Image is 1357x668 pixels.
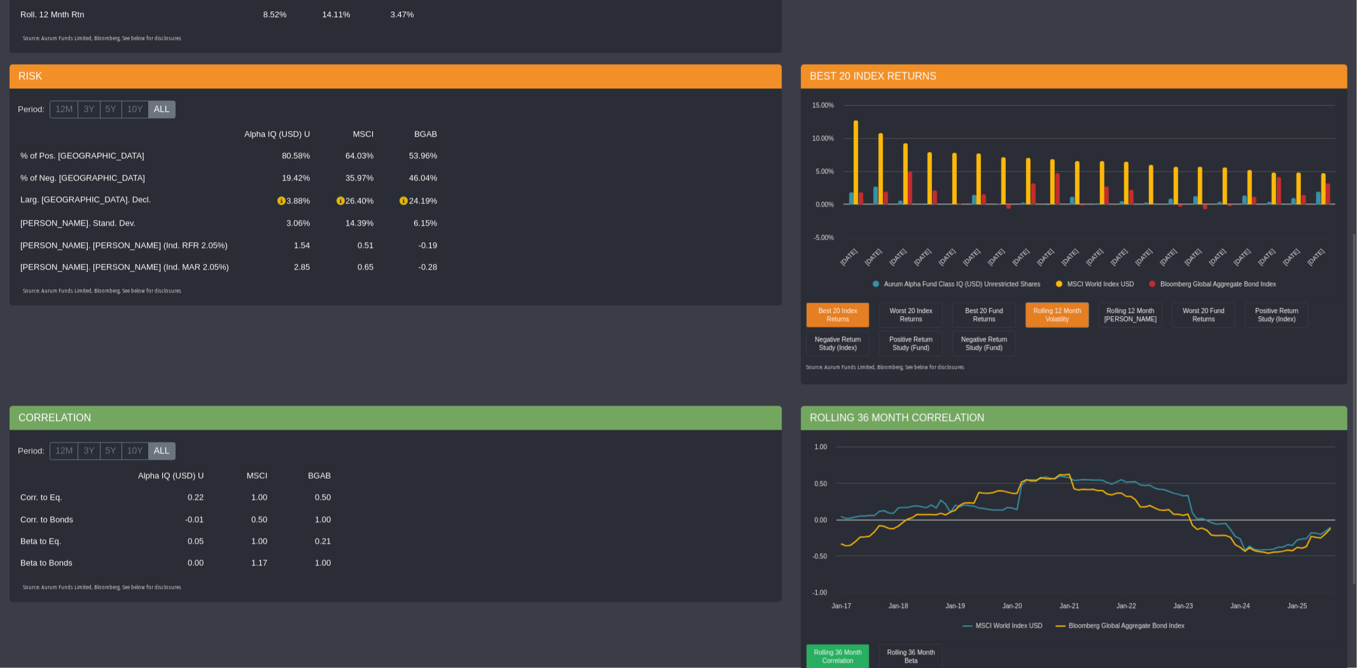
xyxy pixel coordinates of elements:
div: Positive Return Study (Fund) [879,331,943,356]
text: [DATE] [1159,247,1178,267]
td: Alpha IQ (USD) U [237,123,317,145]
text: [DATE] [1012,247,1031,267]
text: MSCI World Index USD [976,622,1043,629]
td: Alpha IQ (USD) U [130,465,211,487]
td: 6.15% [381,212,445,234]
div: ROLLING 36 MONTH CORRELATION [801,406,1347,430]
div: Worst 20 Index Returns [882,305,940,324]
label: 10Y [122,442,149,460]
div: Rolling 36 Month Correlation [809,647,866,665]
td: 1.54 [237,235,317,256]
td: 14.11% [295,4,358,25]
div: BEST 20 INDEX RETURNS [801,64,1347,88]
td: % of Pos. [GEOGRAPHIC_DATA] [13,146,237,167]
div: Positive Return Study (Index) [1248,305,1305,324]
label: 12M [50,442,78,460]
td: 1.00 [211,487,275,509]
text: [DATE] [987,247,1006,267]
td: 1.00 [275,509,338,531]
td: 46.04% [381,167,445,189]
text: [DATE] [1282,247,1301,267]
td: Larg. [GEOGRAPHIC_DATA]. Decl. [13,189,237,212]
td: 24.19% [381,189,445,212]
text: [DATE] [1183,247,1202,267]
text: 0.00 [815,517,828,524]
label: ALL [148,442,176,460]
text: Jan-24 [1231,602,1251,609]
text: -1.00 [812,589,827,596]
text: [DATE] [963,247,982,267]
td: BGAB [275,465,338,487]
div: Positive Return Study (Index) [1245,302,1309,328]
div: Worst 20 Fund Returns [1175,305,1232,324]
div: Worst 20 Index Returns [879,302,943,328]
td: Beta to Bonds [13,553,130,574]
td: 1.00 [275,553,338,574]
td: 0.05 [130,531,211,552]
td: 0.21 [275,531,338,552]
text: [DATE] [1134,247,1153,267]
td: 0.00 [130,553,211,574]
td: Roll. 12 Mnth Rtn [13,4,213,25]
td: MSCI [211,465,275,487]
div: Rolling 12 Month [PERSON_NAME] [1102,305,1159,324]
td: 3.06% [237,212,317,234]
div: Rolling 12 Month Volatility [1026,302,1089,328]
text: [DATE] [1208,247,1227,267]
td: 26.40% [317,189,381,212]
text: Jan-25 [1288,602,1307,609]
text: [DATE] [938,247,957,267]
text: [DATE] [1257,247,1276,267]
div: Period: [13,440,50,462]
td: 3.88% [237,189,317,212]
div: Rolling 12 Month Volatility [1029,305,1086,324]
text: 15.00% [812,102,834,109]
label: 10Y [122,101,149,118]
text: Bloomberg Global Aggregate Bond Index [1069,622,1185,629]
text: Jan-23 [1174,602,1193,609]
td: -0.01 [130,509,211,531]
td: 64.03% [317,146,381,167]
text: [DATE] [1307,247,1326,267]
label: ALL [148,101,176,118]
label: 5Y [100,442,122,460]
div: Negative Return Study (Index) [806,331,870,356]
text: Aurum Alpha Fund Class IQ (USD) Unrestricted Shares [884,281,1041,288]
text: [DATE] [1036,247,1055,267]
td: [PERSON_NAME]. [PERSON_NAME] (Ind. RFR 2.05%) [13,235,237,256]
div: Rolling 36 Month Beta [882,647,940,665]
text: -5.00% [814,234,835,241]
div: Best 20 Fund Returns [952,302,1016,328]
td: MSCI [317,123,381,145]
td: Corr. to Eq. [13,487,130,509]
text: [DATE] [864,247,883,267]
td: % of Neg. [GEOGRAPHIC_DATA] [13,167,237,189]
td: 8.52% [213,4,294,25]
text: 5.00% [816,168,834,175]
div: RISK [10,64,782,88]
div: Rolling 12 Month [PERSON_NAME] [1099,302,1162,328]
div: Best 20 Fund Returns [956,305,1013,324]
div: Negative Return Study (Fund) [956,334,1013,352]
div: Worst 20 Fund Returns [1172,302,1235,328]
td: 53.96% [381,146,445,167]
text: 10.00% [812,135,834,142]
p: Source: Aurum Funds Limited, Bloomberg, See below for disclosures [23,585,769,592]
td: 0.50 [275,487,338,509]
p: Source: Aurum Funds Limited, Bloomberg, See below for disclosures [806,365,1342,372]
text: Jan-18 [889,602,908,609]
td: 0.51 [317,235,381,256]
td: 0.65 [317,256,381,278]
td: 80.58% [237,146,317,167]
td: -0.28 [381,256,445,278]
text: Jan-21 [1060,602,1080,609]
td: 0.50 [211,509,275,531]
td: Beta to Eq. [13,531,130,552]
label: 3Y [78,101,100,118]
td: -0.19 [381,235,445,256]
text: -0.50 [812,553,827,560]
text: 1.00 [815,443,828,450]
td: 35.97% [317,167,381,189]
td: BGAB [381,123,445,145]
text: Jan-17 [832,602,852,609]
